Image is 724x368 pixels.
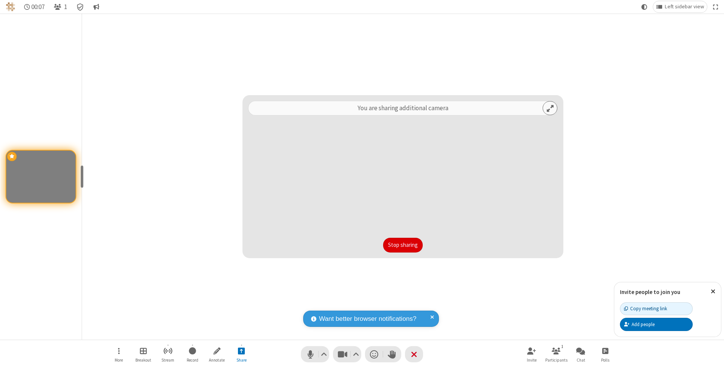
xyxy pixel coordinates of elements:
[405,346,423,362] button: End or leave meeting
[6,2,15,11] img: QA Selenium DO NOT DELETE OR CHANGE
[301,346,329,362] button: Mute (⌘+Shift+A)
[383,346,401,362] button: Raise hand
[181,343,204,365] button: Start recording
[206,343,228,365] button: Start annotating shared screen
[156,343,179,365] button: Start streaming
[665,4,704,10] span: Left sidebar view
[319,314,416,324] span: Want better browser notifications?
[365,346,383,362] button: Send a reaction
[64,3,67,11] span: 1
[638,1,650,12] button: Using system theme
[81,165,84,188] div: resize
[351,346,361,362] button: Video setting
[577,358,585,362] span: Chat
[90,1,102,12] button: Conversation
[51,1,70,12] button: Open participant list
[559,343,566,350] div: 1
[209,358,225,362] span: Annotate
[594,343,617,365] button: Open poll
[601,358,609,362] span: Polls
[569,343,592,365] button: Open chat
[135,358,151,362] span: Breakout
[319,346,329,362] button: Audio settings
[333,346,361,362] button: Stop video (⌘+Shift+V)
[230,343,253,365] button: Stop sharing additional camera
[620,318,693,331] button: Add people
[357,103,448,113] p: You are sharing additional camera
[383,238,423,253] button: Stop sharing
[31,3,44,11] span: 00:07
[527,358,537,362] span: Invite
[21,1,48,12] div: Timer
[620,302,693,315] button: Copy meeting link
[710,1,721,12] button: Fullscreen
[107,343,130,365] button: Open menu
[543,101,557,115] button: Expand preview
[624,305,667,312] div: Copy meeting link
[236,358,247,362] span: Share
[620,288,680,296] label: Invite people to join you
[73,1,87,12] div: Meeting details Encryption enabled
[545,343,568,365] button: Open participant list
[520,343,543,365] button: Invite participants (⌘+Shift+I)
[187,358,198,362] span: Record
[161,358,174,362] span: Stream
[705,282,721,301] button: Close popover
[132,343,155,365] button: Manage Breakout Rooms
[653,1,707,12] button: Change layout
[545,358,568,362] span: Participants
[115,358,123,362] span: More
